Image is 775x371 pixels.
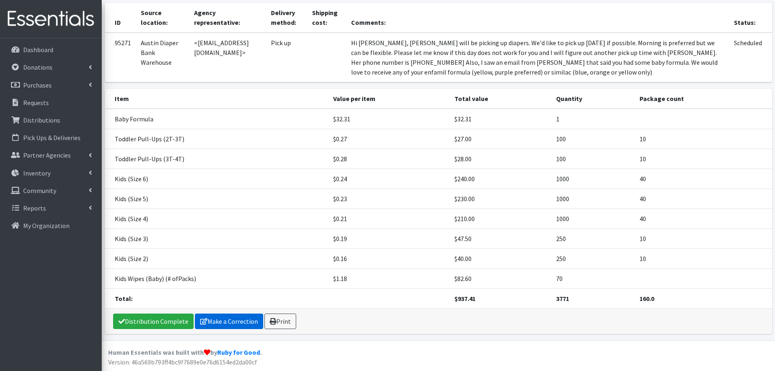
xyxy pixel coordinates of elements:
p: Community [23,187,56,195]
td: Pick up [266,33,307,82]
td: 250 [551,249,635,269]
p: Pick Ups & Deliveries [23,134,81,142]
td: Hi [PERSON_NAME], [PERSON_NAME] will be picking up diapers. We'd like to pick up [DATE] if possib... [346,33,729,82]
td: $28.00 [450,149,551,169]
td: Toddler Pull-Ups (3T-4T) [105,149,329,169]
th: Comments: [346,3,729,33]
th: Item [105,89,329,109]
a: Purchases [3,77,98,93]
a: Inventory [3,165,98,181]
td: $1.18 [328,269,450,289]
td: 100 [551,149,635,169]
td: 1 [551,109,635,129]
a: Distribution Complete [113,314,194,329]
th: ID [105,3,136,33]
td: 10 [635,229,772,249]
th: Source location: [136,3,190,33]
td: $0.16 [328,249,450,269]
p: Dashboard [23,46,53,54]
td: $210.00 [450,209,551,229]
td: 70 [551,269,635,289]
td: Austin Diaper Bank Warehouse [136,33,190,82]
td: 40 [635,209,772,229]
a: Print [264,314,296,329]
p: Requests [23,99,49,107]
td: Toddler Pull-Ups (2T-3T) [105,129,329,149]
a: Partner Agencies [3,147,98,163]
td: $0.27 [328,129,450,149]
strong: Total: [115,294,133,303]
a: Community [3,182,98,199]
td: 10 [635,249,772,269]
p: Partner Agencies [23,151,71,159]
td: 100 [551,129,635,149]
td: $40.00 [450,249,551,269]
th: Total value [450,89,551,109]
p: Donations [23,63,52,71]
a: Reports [3,200,98,216]
a: Donations [3,59,98,75]
a: Distributions [3,112,98,128]
a: Ruby for Good [217,348,260,356]
td: $0.28 [328,149,450,169]
td: Scheduled [729,33,772,82]
td: 10 [635,149,772,169]
td: 1000 [551,189,635,209]
td: Kids (Size 4) [105,209,329,229]
th: Package count [635,89,772,109]
p: Inventory [23,169,50,177]
th: Value per item [328,89,450,109]
td: 40 [635,189,772,209]
td: 40 [635,169,772,189]
td: $0.21 [328,209,450,229]
strong: Human Essentials was built with by . [108,348,262,356]
img: HumanEssentials [3,5,98,33]
td: Baby Formula [105,109,329,129]
td: <[EMAIL_ADDRESS][DOMAIN_NAME]> [189,33,266,82]
th: Delivery method: [266,3,307,33]
td: Kids (Size 3) [105,229,329,249]
td: 10 [635,129,772,149]
td: 95271 [105,33,136,82]
a: Pick Ups & Deliveries [3,130,98,146]
p: Reports [23,204,46,212]
th: Agency representative: [189,3,266,33]
th: Status: [729,3,772,33]
p: My Organization [23,222,70,230]
th: Quantity [551,89,635,109]
td: $82.60 [450,269,551,289]
span: Version: 46a569b793ff4bc9f7689e0e76d6154ed2da00cf [108,358,257,366]
strong: 160.0 [640,294,654,303]
td: $240.00 [450,169,551,189]
td: Kids (Size 2) [105,249,329,269]
td: 1000 [551,209,635,229]
a: Make a Correction [195,314,263,329]
td: $0.24 [328,169,450,189]
strong: $937.41 [454,294,476,303]
td: $47.50 [450,229,551,249]
td: 250 [551,229,635,249]
th: Shipping cost: [307,3,346,33]
a: Dashboard [3,42,98,58]
td: Kids (Size 6) [105,169,329,189]
strong: 3771 [556,294,569,303]
p: Purchases [23,81,52,89]
td: $32.31 [450,109,551,129]
td: $230.00 [450,189,551,209]
p: Distributions [23,116,60,124]
td: 1000 [551,169,635,189]
td: $0.23 [328,189,450,209]
td: Kids Wipes (Baby) (# ofPacks) [105,269,329,289]
td: $32.31 [328,109,450,129]
td: Kids (Size 5) [105,189,329,209]
td: $0.19 [328,229,450,249]
td: $27.00 [450,129,551,149]
a: My Organization [3,217,98,234]
a: Requests [3,94,98,111]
